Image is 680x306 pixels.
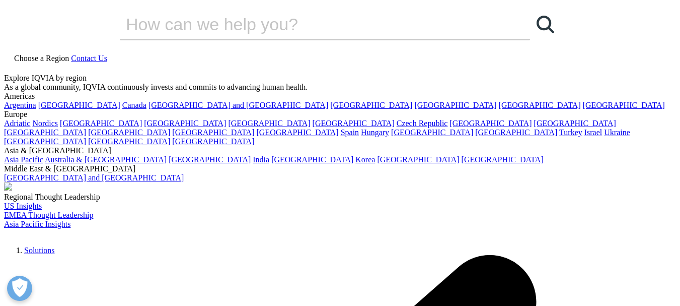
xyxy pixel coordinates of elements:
[537,16,554,33] svg: Search
[377,155,459,164] a: [GEOGRAPHIC_DATA]
[604,128,630,137] a: Ukraine
[391,128,473,137] a: [GEOGRAPHIC_DATA]
[4,146,676,155] div: Asia & [GEOGRAPHIC_DATA]
[330,101,412,109] a: [GEOGRAPHIC_DATA]
[313,119,395,128] a: [GEOGRAPHIC_DATA]
[4,211,93,219] a: EMEA Thought Leadership
[4,92,676,101] div: Americas
[71,54,107,63] a: Contact Us
[4,155,43,164] a: Asia Pacific
[88,137,170,146] a: [GEOGRAPHIC_DATA]
[462,155,544,164] a: [GEOGRAPHIC_DATA]
[24,246,54,255] a: Solutions
[4,110,676,119] div: Europe
[148,101,328,109] a: [GEOGRAPHIC_DATA] and [GEOGRAPHIC_DATA]
[14,54,69,63] span: Choose a Region
[584,128,602,137] a: Israel
[475,128,557,137] a: [GEOGRAPHIC_DATA]
[256,128,338,137] a: [GEOGRAPHIC_DATA]
[4,101,36,109] a: Argentina
[45,155,167,164] a: Australia & [GEOGRAPHIC_DATA]
[120,9,501,39] input: Search
[7,276,32,301] button: Open Preferences
[4,74,676,83] div: Explore IQVIA by region
[32,119,58,128] a: Nordics
[122,101,146,109] a: Canada
[4,137,86,146] a: [GEOGRAPHIC_DATA]
[499,101,581,109] a: [GEOGRAPHIC_DATA]
[534,119,616,128] a: [GEOGRAPHIC_DATA]
[4,202,42,210] a: US Insights
[4,173,184,182] a: [GEOGRAPHIC_DATA] and [GEOGRAPHIC_DATA]
[169,155,251,164] a: [GEOGRAPHIC_DATA]
[4,164,676,173] div: Middle East & [GEOGRAPHIC_DATA]
[414,101,496,109] a: [GEOGRAPHIC_DATA]
[60,119,142,128] a: [GEOGRAPHIC_DATA]
[88,128,170,137] a: [GEOGRAPHIC_DATA]
[4,83,676,92] div: As a global community, IQVIA continuously invests and commits to advancing human health.
[4,220,70,228] a: Asia Pacific Insights
[144,119,226,128] a: [GEOGRAPHIC_DATA]
[4,193,676,202] div: Regional Thought Leadership
[449,119,532,128] a: [GEOGRAPHIC_DATA]
[228,119,310,128] a: [GEOGRAPHIC_DATA]
[4,182,12,191] img: 2093_analyzing-data-using-big-screen-display-and-laptop.png
[4,128,86,137] a: [GEOGRAPHIC_DATA]
[4,119,30,128] a: Adriatic
[530,9,560,39] a: Search
[172,128,254,137] a: [GEOGRAPHIC_DATA]
[271,155,353,164] a: [GEOGRAPHIC_DATA]
[38,101,120,109] a: [GEOGRAPHIC_DATA]
[253,155,269,164] a: India
[397,119,448,128] a: Czech Republic
[583,101,665,109] a: [GEOGRAPHIC_DATA]
[172,137,254,146] a: [GEOGRAPHIC_DATA]
[341,128,359,137] a: Spain
[559,128,582,137] a: Turkey
[361,128,389,137] a: Hungary
[355,155,375,164] a: Korea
